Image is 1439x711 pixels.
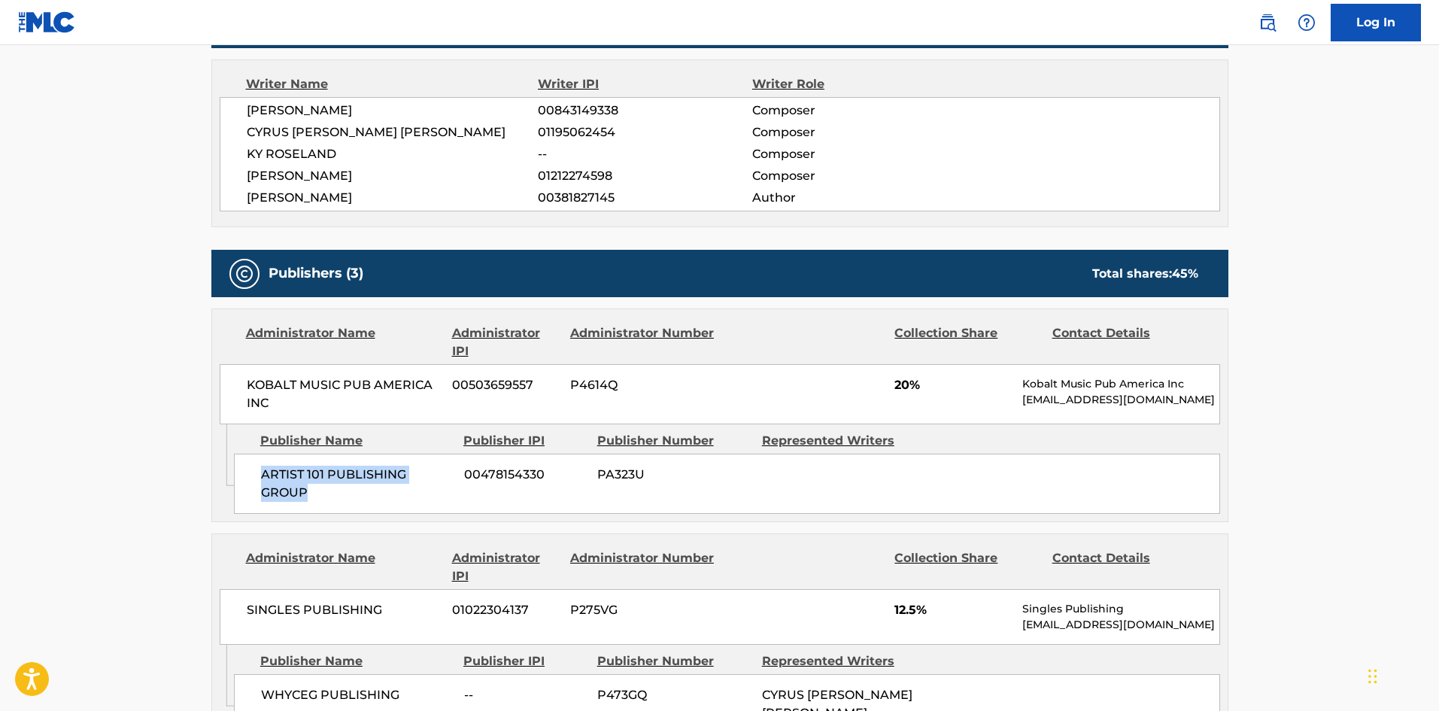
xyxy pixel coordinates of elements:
[597,652,751,670] div: Publisher Number
[570,601,716,619] span: P275VG
[752,75,947,93] div: Writer Role
[235,265,253,283] img: Publishers
[752,102,947,120] span: Composer
[18,11,76,33] img: MLC Logo
[261,466,453,502] span: ARTIST 101 PUBLISHING GROUP
[762,652,915,670] div: Represented Writers
[1052,549,1198,585] div: Contact Details
[597,466,751,484] span: PA323U
[570,549,716,585] div: Administrator Number
[1298,14,1316,32] img: help
[1252,8,1283,38] a: Public Search
[260,652,452,670] div: Publisher Name
[463,652,586,670] div: Publisher IPI
[246,549,441,585] div: Administrator Name
[463,432,586,450] div: Publisher IPI
[1092,265,1198,283] div: Total shares:
[247,189,539,207] span: [PERSON_NAME]
[894,376,1011,394] span: 20%
[538,167,751,185] span: 01212274598
[246,75,539,93] div: Writer Name
[538,189,751,207] span: 00381827145
[269,265,363,282] h5: Publishers (3)
[247,145,539,163] span: KY ROSELAND
[247,123,539,141] span: CYRUS [PERSON_NAME] [PERSON_NAME]
[452,376,559,394] span: 00503659557
[247,601,442,619] span: SINGLES PUBLISHING
[260,432,452,450] div: Publisher Name
[1172,266,1198,281] span: 45 %
[261,686,453,704] span: WHYCEG PUBLISHING
[894,324,1040,360] div: Collection Share
[1022,392,1219,408] p: [EMAIL_ADDRESS][DOMAIN_NAME]
[247,376,442,412] span: KOBALT MUSIC PUB AMERICA INC
[538,75,752,93] div: Writer IPI
[1022,376,1219,392] p: Kobalt Music Pub America Inc
[1052,324,1198,360] div: Contact Details
[570,376,716,394] span: P4614Q
[752,167,947,185] span: Composer
[894,549,1040,585] div: Collection Share
[752,145,947,163] span: Composer
[1292,8,1322,38] div: Help
[247,102,539,120] span: [PERSON_NAME]
[246,324,441,360] div: Administrator Name
[464,686,586,704] span: --
[570,324,716,360] div: Administrator Number
[1331,4,1421,41] a: Log In
[752,123,947,141] span: Composer
[538,102,751,120] span: 00843149338
[538,145,751,163] span: --
[452,601,559,619] span: 01022304137
[452,549,559,585] div: Administrator IPI
[247,167,539,185] span: [PERSON_NAME]
[452,324,559,360] div: Administrator IPI
[538,123,751,141] span: 01195062454
[597,686,751,704] span: P473GQ
[1022,617,1219,633] p: [EMAIL_ADDRESS][DOMAIN_NAME]
[597,432,751,450] div: Publisher Number
[1368,654,1377,699] div: Drag
[1364,639,1439,711] iframe: Chat Widget
[464,466,586,484] span: 00478154330
[762,432,915,450] div: Represented Writers
[1258,14,1277,32] img: search
[752,189,947,207] span: Author
[894,601,1011,619] span: 12.5%
[1022,601,1219,617] p: Singles Publishing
